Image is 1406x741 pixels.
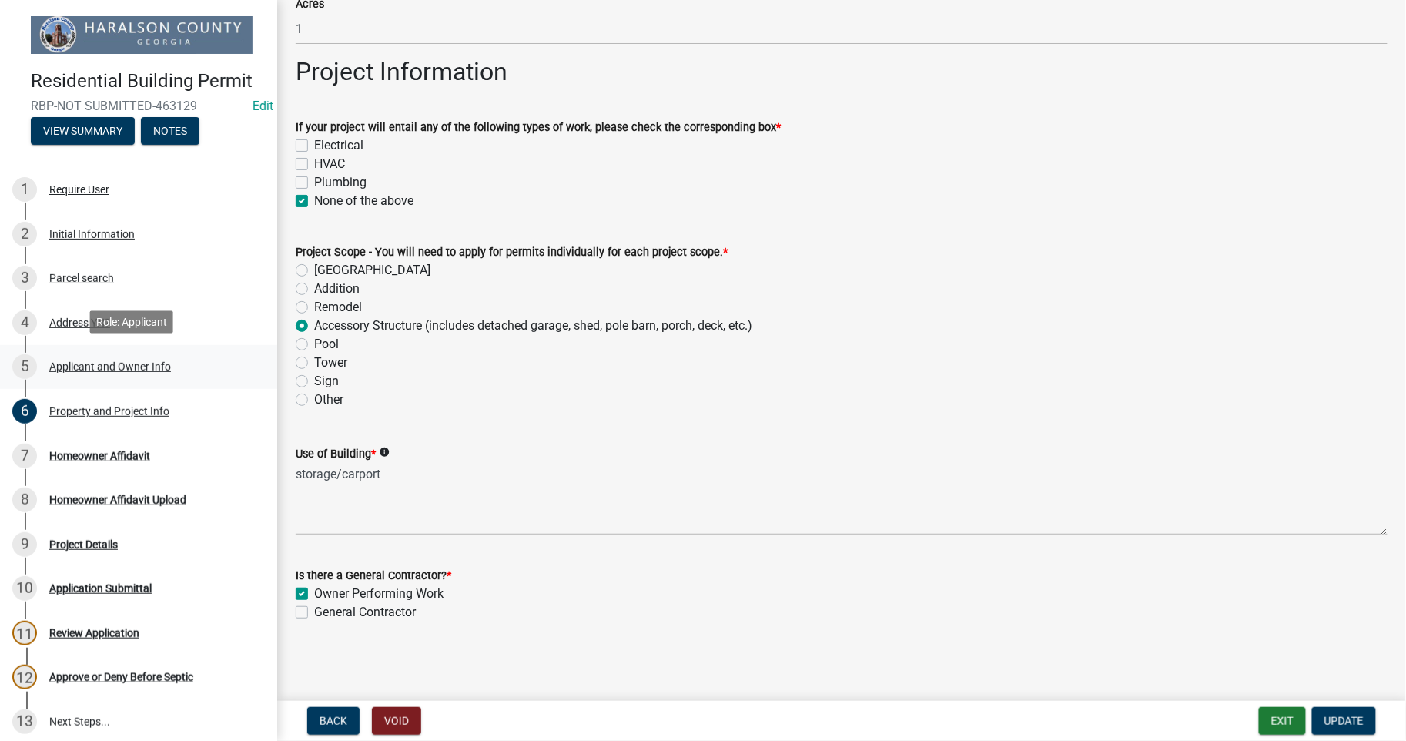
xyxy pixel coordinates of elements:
div: 3 [12,266,37,290]
div: 1 [12,177,37,202]
div: Applicant and Owner Info [49,361,171,372]
button: Update [1312,707,1376,735]
div: 5 [12,354,37,379]
div: 12 [12,665,37,689]
a: Edit [253,99,273,113]
div: Address YN? [49,317,110,328]
label: Addition [314,280,360,298]
div: 11 [12,621,37,645]
div: 13 [12,709,37,734]
label: Use of Building [296,449,376,460]
h2: Project Information [296,57,1388,86]
span: RBP-NOT SUBMITTED-463129 [31,99,246,113]
div: 2 [12,222,37,246]
div: 8 [12,488,37,512]
div: 6 [12,399,37,424]
label: Sign [314,372,339,391]
wm-modal-confirm: Notes [141,126,199,138]
label: Accessory Structure (includes detached garage, shed, pole barn, porch, deck, etc.) [314,317,752,335]
div: Application Submittal [49,583,152,594]
div: Project Details [49,539,118,550]
div: Initial Information [49,229,135,240]
span: Update [1324,715,1364,727]
div: Homeowner Affidavit [49,451,150,461]
div: Homeowner Affidavit Upload [49,495,186,505]
button: Back [307,707,360,735]
label: Other [314,391,343,409]
h4: Residential Building Permit [31,70,265,92]
div: 7 [12,444,37,468]
button: View Summary [31,117,135,145]
label: Tower [314,354,347,372]
span: Back [320,715,347,727]
label: If your project will entail any of the following types of work, please check the corresponding box [296,122,781,133]
div: Role: Applicant [90,310,173,333]
div: Review Application [49,628,139,639]
label: General Contractor [314,603,416,622]
button: Void [372,707,421,735]
div: 4 [12,310,37,335]
button: Notes [141,117,199,145]
div: 9 [12,532,37,557]
div: Require User [49,184,109,195]
wm-modal-confirm: Edit Application Number [253,99,273,113]
div: Parcel search [49,273,114,283]
img: Haralson County, Georgia [31,16,253,54]
label: Plumbing [314,173,367,192]
div: Approve or Deny Before Septic [49,672,193,682]
wm-modal-confirm: Summary [31,126,135,138]
label: Pool [314,335,339,354]
i: info [379,447,390,458]
label: None of the above [314,192,413,210]
div: 10 [12,576,37,601]
label: Is there a General Contractor? [296,571,451,582]
label: Remodel [314,298,362,317]
label: Owner Performing Work [314,585,444,603]
div: Property and Project Info [49,406,169,417]
button: Exit [1259,707,1306,735]
label: Project Scope - You will need to apply for permits individually for each project scope. [296,247,728,258]
label: Electrical [314,136,363,155]
label: HVAC [314,155,345,173]
label: [GEOGRAPHIC_DATA] [314,261,430,280]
